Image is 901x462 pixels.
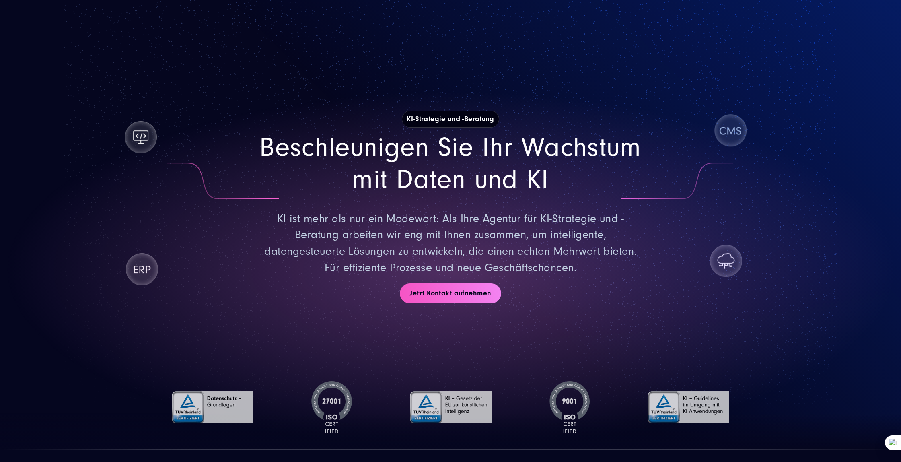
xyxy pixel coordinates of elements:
img: TÜV Rheinland: Gesetz der EU zur künstlichen Intelligenz | | KI-Strategie und -Beratung von SUNZINET [410,381,492,433]
img: ISO-9001 Zertifizierung | KI-Strategie und -Beratung von SUNZINET [549,381,590,433]
img: TÜV Rheinland: Guidelines im Umgang mit KI Anwendungen | KI-Strategie und -Beratung von SUNZINET [648,381,729,433]
p: KI ist mehr als nur ein Modewort: Als Ihre Agentur für KI-Strategie und -Beratung arbeiten wir en... [259,211,642,276]
h1: KI-Strategie und -Beratung [402,111,499,128]
img: TÜV Rheinland-Grundlagen | KI-Strategie und -Beratung von SUNZINET [172,381,253,433]
h2: Beschleunigen Sie Ihr Wachstum mit Daten und KI [259,132,642,196]
a: Jetzt Kontakt aufnehmen [400,283,501,303]
img: ISO-27001 Zertifizierung | KI-Strategie und -Beratung von SUNZINET [311,381,352,433]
